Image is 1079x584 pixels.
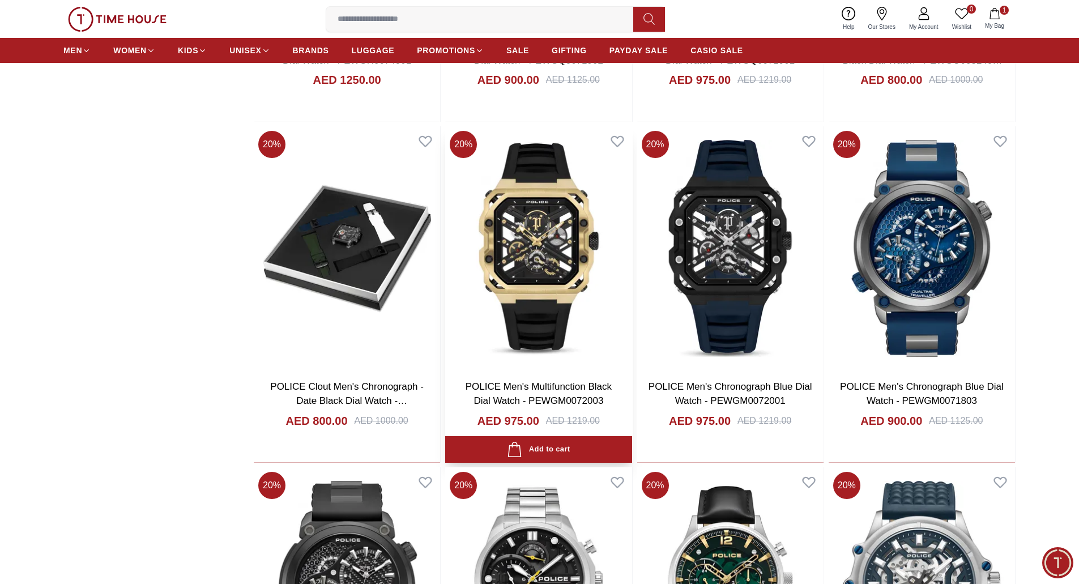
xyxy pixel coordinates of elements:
h4: AED 800.00 [860,72,922,88]
h4: AED 900.00 [860,413,922,429]
a: 0Wishlist [945,5,978,33]
a: PROMOTIONS [417,40,484,61]
span: My Bag [980,22,1009,30]
span: Wishlist [948,23,976,31]
a: POLICE Men's Chronograph Blue Dial Watch - PEWGM0072001 [649,381,812,407]
span: KIDS [178,45,198,56]
span: WOMEN [113,45,147,56]
span: 20 % [833,131,860,158]
div: AED 1125.00 [929,414,983,428]
a: GIFTING [552,40,587,61]
div: Add to cart [507,442,570,457]
span: GIFTING [552,45,587,56]
span: Our Stores [864,23,900,31]
button: 1My Bag [978,6,1011,32]
span: PAYDAY SALE [609,45,668,56]
a: POLICE Men's Multifunction Black Dial Watch - PEWGM0072003 [466,381,612,407]
span: 20 % [258,472,285,499]
a: KIDS [178,40,207,61]
h4: AED 975.00 [669,72,731,88]
span: 1 [1000,6,1009,15]
a: POLICE Men's Chronograph Blue Dial Watch - PEWGM0071803 [840,381,1004,407]
span: PROMOTIONS [417,45,475,56]
a: PAYDAY SALE [609,40,668,61]
a: Our Stores [862,5,902,33]
img: POLICE Men's Chronograph Blue Dial Watch - PEWGM0072001 [637,126,824,370]
div: AED 1219.00 [737,414,791,428]
span: 0 [967,5,976,14]
div: AED 1219.00 [546,414,600,428]
span: 20 % [833,472,860,499]
a: POLICE Men's Multifunction Silver Dial Watch - PEWGQ0071902 [465,40,612,66]
span: UNISEX [229,45,261,56]
span: SALE [506,45,529,56]
a: LUGGAGE [352,40,395,61]
a: POLICE Men's Chronograph Grey Dial Watch - PEWGR0074301 [274,40,420,66]
a: BRANDS [293,40,329,61]
a: CASIO SALE [690,40,743,61]
h4: AED 800.00 [286,413,348,429]
a: UNISEX [229,40,270,61]
span: 20 % [258,131,285,158]
button: Add to cart [445,436,632,463]
div: AED 1000.00 [355,414,408,428]
div: AED 1000.00 [929,73,983,87]
span: 20 % [642,131,669,158]
span: My Account [905,23,943,31]
a: SALE [506,40,529,61]
div: AED 1219.00 [737,73,791,87]
img: ... [68,7,167,32]
a: WOMEN [113,40,155,61]
img: POLICE Clout Men's Chronograph - Date Black Dial Watch - PEWGO0052401-SET [254,126,440,370]
h4: AED 975.00 [477,413,539,429]
span: LUGGAGE [352,45,395,56]
h4: AED 1250.00 [313,72,381,88]
a: POLICE Clout Men's Chronograph - Date Black Dial Watch - PEWGO0052401-SET [270,381,424,421]
img: POLICE Men's Chronograph Blue Dial Watch - PEWGM0071803 [829,126,1015,370]
a: Help [836,5,862,33]
span: BRANDS [293,45,329,56]
span: MEN [63,45,82,56]
span: 20 % [450,131,477,158]
div: Chat Widget [1042,547,1073,578]
h4: AED 900.00 [477,72,539,88]
span: Help [838,23,859,31]
a: POLICE Men's Multifunction Black Dial Watch - PEWGQ0071901 [657,40,803,66]
span: 20 % [450,472,477,499]
div: AED 1125.00 [546,73,600,87]
a: MEN [63,40,91,61]
h4: AED 975.00 [669,413,731,429]
span: CASIO SALE [690,45,743,56]
span: 20 % [642,472,669,499]
img: POLICE Men's Multifunction Black Dial Watch - PEWGM0072003 [445,126,632,370]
